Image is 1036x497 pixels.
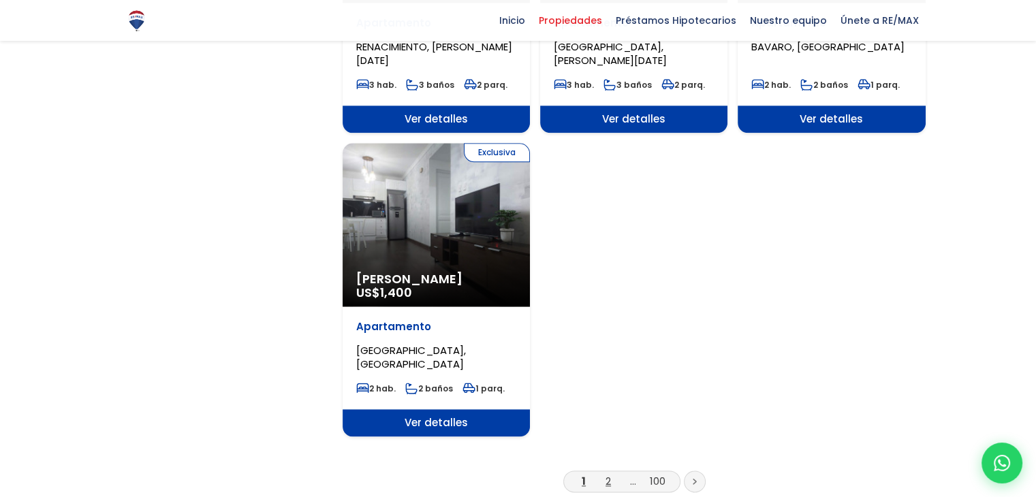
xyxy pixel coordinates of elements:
[800,79,848,91] span: 2 baños
[609,10,743,31] span: Préstamos Hipotecarios
[743,10,834,31] span: Nuestro equipo
[554,39,667,67] span: [GEOGRAPHIC_DATA], [PERSON_NAME][DATE]
[650,474,665,488] a: 100
[606,474,611,488] a: 2
[356,79,396,91] span: 3 hab.
[751,39,905,54] span: BAVARO, [GEOGRAPHIC_DATA]
[356,39,512,67] span: RENACIMIENTO, [PERSON_NAME][DATE]
[554,79,594,91] span: 3 hab.
[356,284,412,301] span: US$
[356,343,466,371] span: [GEOGRAPHIC_DATA], [GEOGRAPHIC_DATA]
[405,383,453,394] span: 2 baños
[462,383,505,394] span: 1 parq.
[380,284,412,301] span: 1,400
[356,320,516,334] p: Apartamento
[630,474,636,488] a: ...
[661,79,705,91] span: 2 parq.
[540,106,727,133] span: Ver detalles
[858,79,900,91] span: 1 parq.
[343,106,530,133] span: Ver detalles
[356,383,396,394] span: 2 hab.
[603,79,652,91] span: 3 baños
[738,106,925,133] span: Ver detalles
[492,10,532,31] span: Inicio
[532,10,609,31] span: Propiedades
[356,272,516,286] span: [PERSON_NAME]
[464,143,530,162] span: Exclusiva
[751,79,791,91] span: 2 hab.
[406,79,454,91] span: 3 baños
[464,79,507,91] span: 2 parq.
[834,10,926,31] span: Únete a RE/MAX
[343,409,530,436] span: Ver detalles
[125,9,148,33] img: Logo de REMAX
[582,474,586,488] a: 1
[343,143,530,436] a: Exclusiva [PERSON_NAME] US$1,400 Apartamento [GEOGRAPHIC_DATA], [GEOGRAPHIC_DATA] 2 hab. 2 baños ...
